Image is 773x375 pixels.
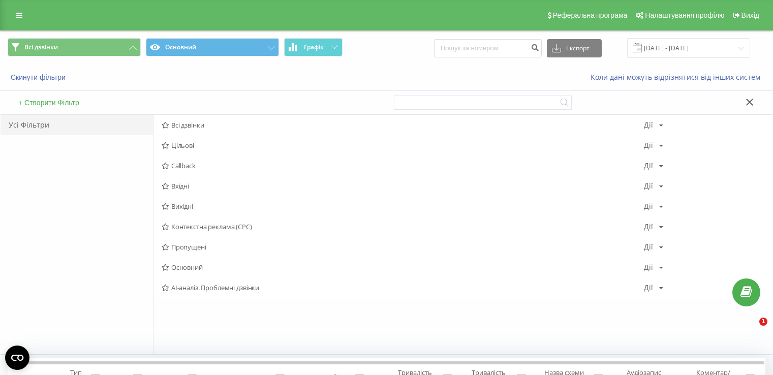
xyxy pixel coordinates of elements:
[644,284,653,291] div: Дії
[8,38,141,56] button: Всі дзвінки
[8,73,71,82] button: Скинути фільтри
[434,39,542,57] input: Пошук за номером
[162,223,644,230] span: Контекстна реклама (CPC)
[162,182,644,190] span: Вхідні
[162,142,644,149] span: Цільові
[741,11,759,19] span: Вихід
[644,182,653,190] div: Дії
[146,38,279,56] button: Основний
[162,162,644,169] span: Callback
[547,39,602,57] button: Експорт
[162,284,644,291] span: AI-аналіз. Проблемні дзвінки
[162,264,644,271] span: Основний
[644,264,653,271] div: Дії
[553,11,628,19] span: Реферальна програма
[644,243,653,251] div: Дії
[644,223,653,230] div: Дії
[284,38,343,56] button: Графік
[304,44,324,51] span: Графік
[645,11,724,19] span: Налаштування профілю
[644,142,653,149] div: Дії
[15,98,82,107] button: + Створити Фільтр
[743,98,757,108] button: Закрити
[5,346,29,370] button: Open CMP widget
[759,318,767,326] span: 1
[644,121,653,129] div: Дії
[644,162,653,169] div: Дії
[738,318,763,342] iframe: Intercom live chat
[162,203,644,210] span: Вихідні
[1,115,153,135] div: Усі Фільтри
[591,72,765,82] a: Коли дані можуть відрізнятися вiд інших систем
[644,203,653,210] div: Дії
[162,243,644,251] span: Пропущені
[24,43,58,51] span: Всі дзвінки
[162,121,644,129] span: Всі дзвінки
